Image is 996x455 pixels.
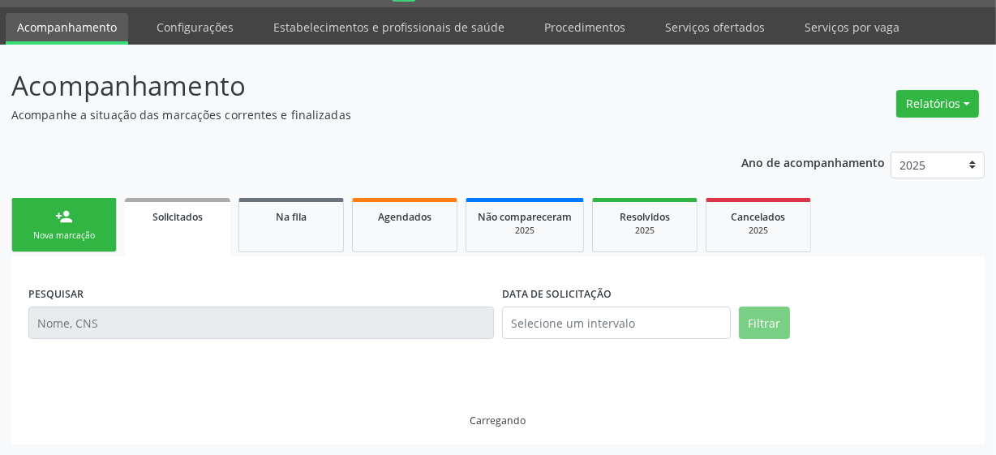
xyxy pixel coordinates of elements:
[478,210,572,224] span: Não compareceram
[262,13,516,41] a: Estabelecimentos e profissionais de saúde
[718,225,799,237] div: 2025
[152,210,203,224] span: Solicitados
[470,414,526,427] div: Carregando
[478,225,572,237] div: 2025
[741,152,885,172] p: Ano de acompanhamento
[145,13,245,41] a: Configurações
[6,13,128,45] a: Acompanhamento
[793,13,911,41] a: Serviços por vaga
[502,281,612,307] label: DATA DE SOLICITAÇÃO
[276,210,307,224] span: Na fila
[24,230,105,242] div: Nova marcação
[55,208,73,225] div: person_add
[28,281,84,307] label: PESQUISAR
[604,225,685,237] div: 2025
[654,13,776,41] a: Serviços ofertados
[28,307,494,339] input: Nome, CNS
[620,210,670,224] span: Resolvidos
[11,66,693,106] p: Acompanhamento
[11,106,693,123] p: Acompanhe a situação das marcações correntes e finalizadas
[739,307,790,339] button: Filtrar
[896,90,979,118] button: Relatórios
[732,210,786,224] span: Cancelados
[502,307,731,339] input: Selecione um intervalo
[533,13,637,41] a: Procedimentos
[378,210,431,224] span: Agendados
